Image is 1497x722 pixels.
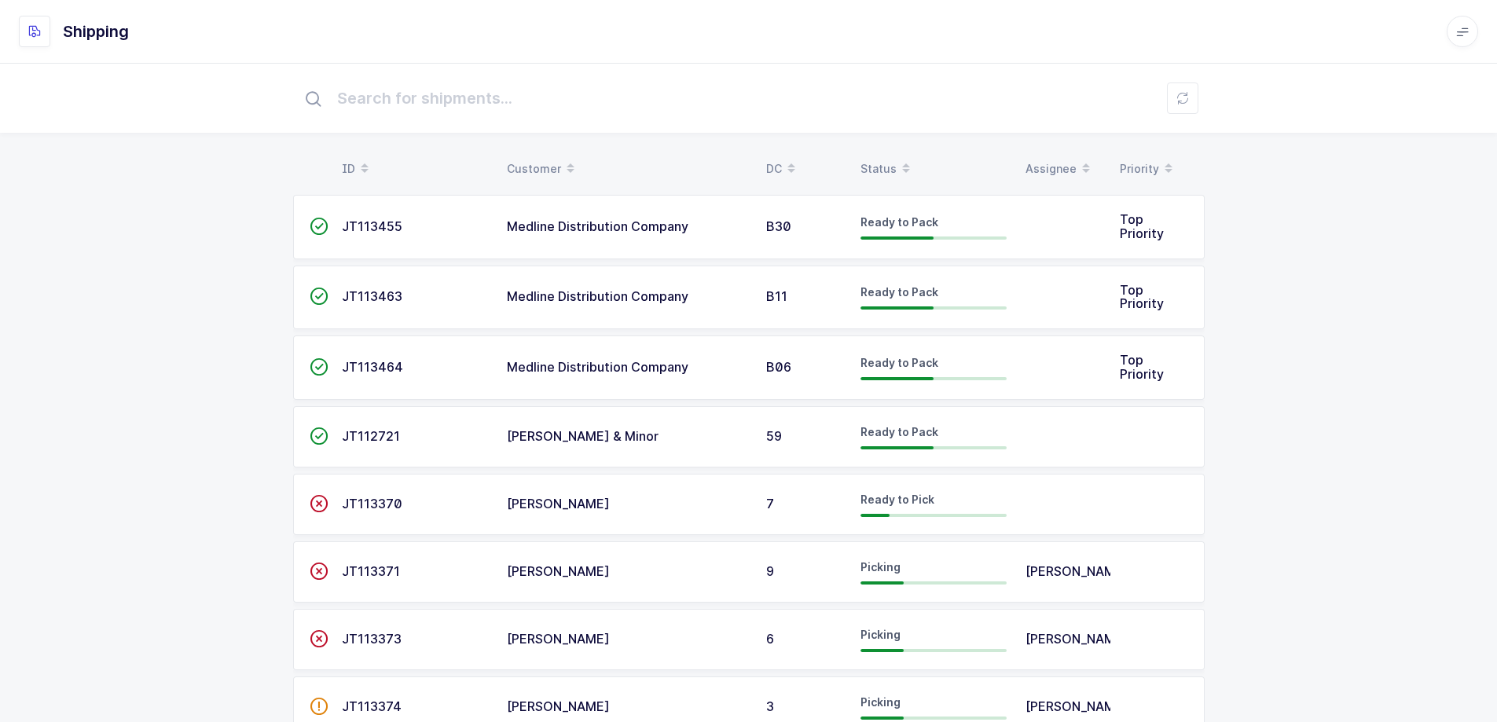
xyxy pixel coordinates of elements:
[342,156,488,182] div: ID
[860,695,901,709] span: Picking
[860,493,934,506] span: Ready to Pick
[860,425,938,438] span: Ready to Pack
[310,288,328,304] span: 
[1026,156,1101,182] div: Assignee
[860,560,901,574] span: Picking
[507,563,610,579] span: [PERSON_NAME]
[310,631,328,647] span: 
[310,218,328,234] span: 
[507,218,688,234] span: Medline Distribution Company
[766,218,791,234] span: B30
[507,359,688,375] span: Medline Distribution Company
[342,698,402,714] span: JT113374
[860,356,938,369] span: Ready to Pack
[860,628,901,641] span: Picking
[342,288,402,304] span: JT113463
[860,156,1007,182] div: Status
[766,496,774,511] span: 7
[310,496,328,511] span: 
[1120,282,1164,312] span: Top Priority
[507,631,610,647] span: [PERSON_NAME]
[1026,631,1128,647] span: [PERSON_NAME]
[342,496,402,511] span: JT113370
[1026,698,1128,714] span: [PERSON_NAME]
[766,288,787,304] span: B11
[1026,563,1128,579] span: [PERSON_NAME]
[766,631,774,647] span: 6
[293,73,1205,123] input: Search for shipments...
[342,428,400,444] span: JT112721
[310,359,328,375] span: 
[766,428,782,444] span: 59
[63,19,129,44] h1: Shipping
[507,156,747,182] div: Customer
[1120,211,1164,241] span: Top Priority
[507,288,688,304] span: Medline Distribution Company
[766,698,774,714] span: 3
[507,496,610,511] span: [PERSON_NAME]
[507,698,610,714] span: [PERSON_NAME]
[342,359,403,375] span: JT113464
[1120,156,1195,182] div: Priority
[310,563,328,579] span: 
[310,698,328,714] span: 
[860,285,938,299] span: Ready to Pack
[342,563,400,579] span: JT113371
[1120,352,1164,382] span: Top Priority
[342,218,402,234] span: JT113455
[342,631,402,647] span: JT113373
[310,428,328,444] span: 
[766,359,791,375] span: B06
[507,428,659,444] span: [PERSON_NAME] & Minor
[766,156,842,182] div: DC
[766,563,774,579] span: 9
[860,215,938,229] span: Ready to Pack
